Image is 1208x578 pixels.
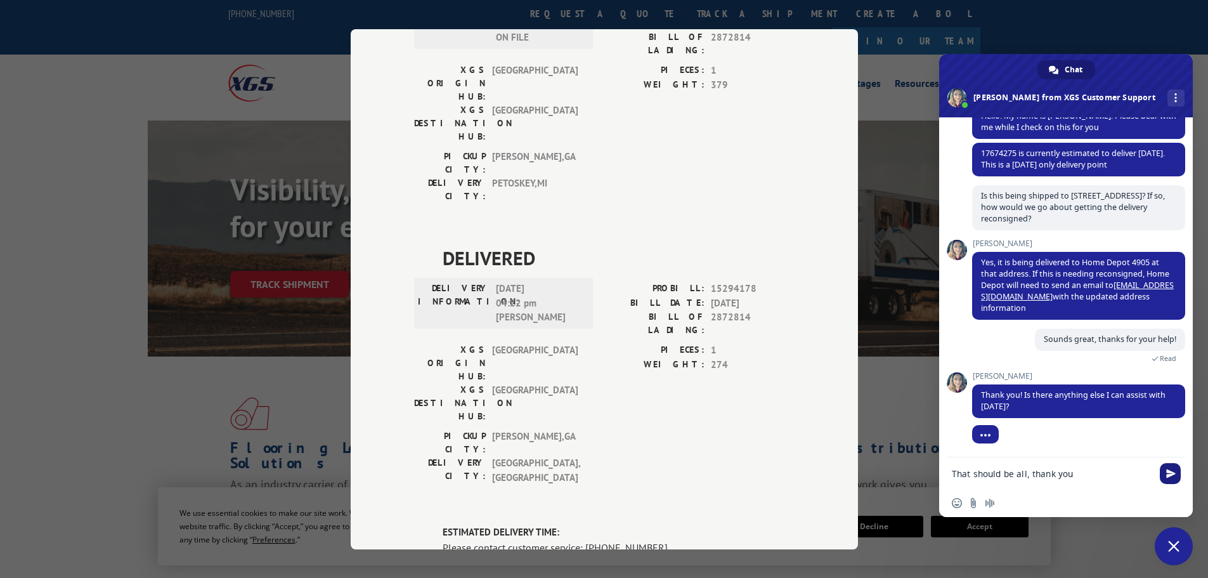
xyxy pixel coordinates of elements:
span: 1 [711,343,795,358]
span: Insert an emoji [952,498,962,508]
span: [DATE] 04:22 pm [PERSON_NAME] [496,282,581,325]
div: Please contact customer service: [PHONE_NUMBER]. [443,539,795,555]
a: [EMAIL_ADDRESS][DOMAIN_NAME] [981,280,1174,302]
label: ESTIMATED DELIVERY TIME: [443,525,795,540]
label: PROBILL: [604,282,705,296]
span: PETOSKEY , MI [492,176,578,203]
span: [GEOGRAPHIC_DATA] [492,103,578,143]
span: [GEOGRAPHIC_DATA] , [GEOGRAPHIC_DATA] [492,456,578,485]
label: XGS DESTINATION HUB: [414,383,486,423]
span: [GEOGRAPHIC_DATA] [492,343,578,383]
label: XGS ORIGIN HUB: [414,63,486,103]
span: Sounds great, thanks for your help! [1044,334,1176,345]
span: 274 [711,357,795,372]
span: 379 [711,77,795,92]
label: XGS DESTINATION HUB: [414,103,486,143]
span: [PERSON_NAME] , GA [492,150,578,176]
span: Yes, it is being delivered to Home Depot 4905 at that address. If this is needing reconsigned, Ho... [981,257,1174,313]
label: DELIVERY INFORMATION: [418,282,490,325]
span: [GEOGRAPHIC_DATA] [492,383,578,423]
label: PIECES: [604,343,705,358]
label: DELIVERY INFORMATION: [418,2,490,45]
span: Read [1160,354,1176,363]
label: PICKUP CITY: [414,150,486,176]
div: Chat [1037,60,1095,79]
span: Hello! My name is [PERSON_NAME]. Please bear with me while I check on this for you [981,110,1176,133]
textarea: Compose your message... [952,468,1152,480]
label: BILL OF LADING: [604,310,705,337]
span: 2872814 [711,30,795,57]
span: [DATE] [711,296,795,310]
span: [PERSON_NAME] [972,372,1185,381]
label: PICKUP CITY: [414,430,486,456]
label: DELIVERY CITY: [414,456,486,485]
span: DELIVERED [443,244,795,272]
label: BILL OF LADING: [604,30,705,57]
label: XGS ORIGIN HUB: [414,343,486,383]
span: [PERSON_NAME] [972,239,1185,248]
label: WEIGHT: [604,357,705,372]
span: 1 [711,63,795,78]
span: [GEOGRAPHIC_DATA] [492,63,578,103]
label: DELIVERY CITY: [414,176,486,203]
span: [DATE] 02:01 pm ON FILE [496,2,581,45]
span: 2872814 [711,310,795,337]
span: 15294178 [711,282,795,296]
span: Is this being shipped to [STREET_ADDRESS]? If so, how would we go about getting the delivery reco... [981,190,1165,224]
span: Chat [1065,60,1082,79]
span: Audio message [985,498,995,508]
span: [PERSON_NAME] , GA [492,430,578,456]
span: Send a file [968,498,978,508]
label: BILL DATE: [604,296,705,310]
div: Close chat [1155,527,1193,565]
label: PIECES: [604,63,705,78]
label: WEIGHT: [604,77,705,92]
span: 17674275 is currently estimated to deliver [DATE]. This is a [DATE] only delivery point [981,148,1165,170]
span: Send [1160,463,1181,484]
span: Thank you! Is there anything else I can assist with [DATE]? [981,390,1166,412]
div: More channels [1167,89,1185,107]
